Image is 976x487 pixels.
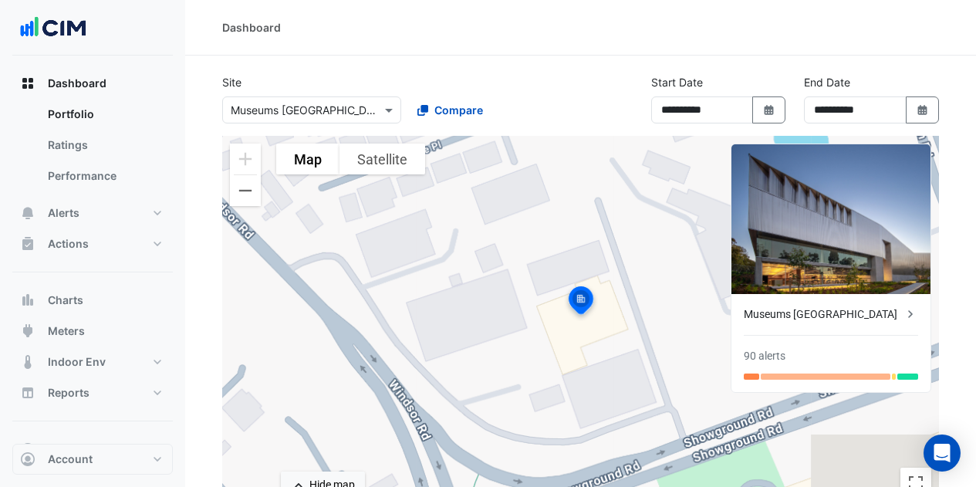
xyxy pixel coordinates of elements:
[48,76,106,91] span: Dashboard
[12,285,173,316] button: Charts
[20,354,35,370] app-icon: Indoor Env
[48,323,85,339] span: Meters
[222,19,281,36] div: Dashboard
[20,323,35,339] app-icon: Meters
[407,96,493,123] button: Compare
[12,347,173,377] button: Indoor Env
[12,377,173,408] button: Reports
[434,102,483,118] span: Compare
[48,385,89,401] span: Reports
[731,144,930,294] img: Museums Discovery Centre
[48,354,106,370] span: Indoor Env
[20,76,35,91] app-icon: Dashboard
[804,74,850,90] label: End Date
[564,284,598,321] img: site-pin-selected.svg
[762,103,776,117] fa-icon: Select Date
[35,161,173,191] a: Performance
[339,144,425,174] button: Show satellite imagery
[19,12,88,43] img: Company Logo
[48,293,83,308] span: Charts
[35,99,173,130] a: Portfolio
[48,205,79,221] span: Alerts
[12,198,173,228] button: Alerts
[12,434,173,465] button: Site Manager
[222,74,241,90] label: Site
[276,144,339,174] button: Show street map
[48,236,89,252] span: Actions
[12,99,173,198] div: Dashboard
[12,316,173,347] button: Meters
[20,441,35,457] app-icon: Site Manager
[20,205,35,221] app-icon: Alerts
[48,451,93,467] span: Account
[744,306,903,323] div: Museums [GEOGRAPHIC_DATA]
[744,348,785,364] div: 90 alerts
[12,228,173,259] button: Actions
[916,103,930,117] fa-icon: Select Date
[12,68,173,99] button: Dashboard
[20,236,35,252] app-icon: Actions
[230,175,261,206] button: Zoom out
[230,144,261,174] button: Zoom in
[20,385,35,401] app-icon: Reports
[651,74,703,90] label: Start Date
[35,130,173,161] a: Ratings
[924,435,961,472] div: Open Intercom Messenger
[48,441,117,457] span: Site Manager
[20,293,35,308] app-icon: Charts
[12,444,173,475] button: Account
